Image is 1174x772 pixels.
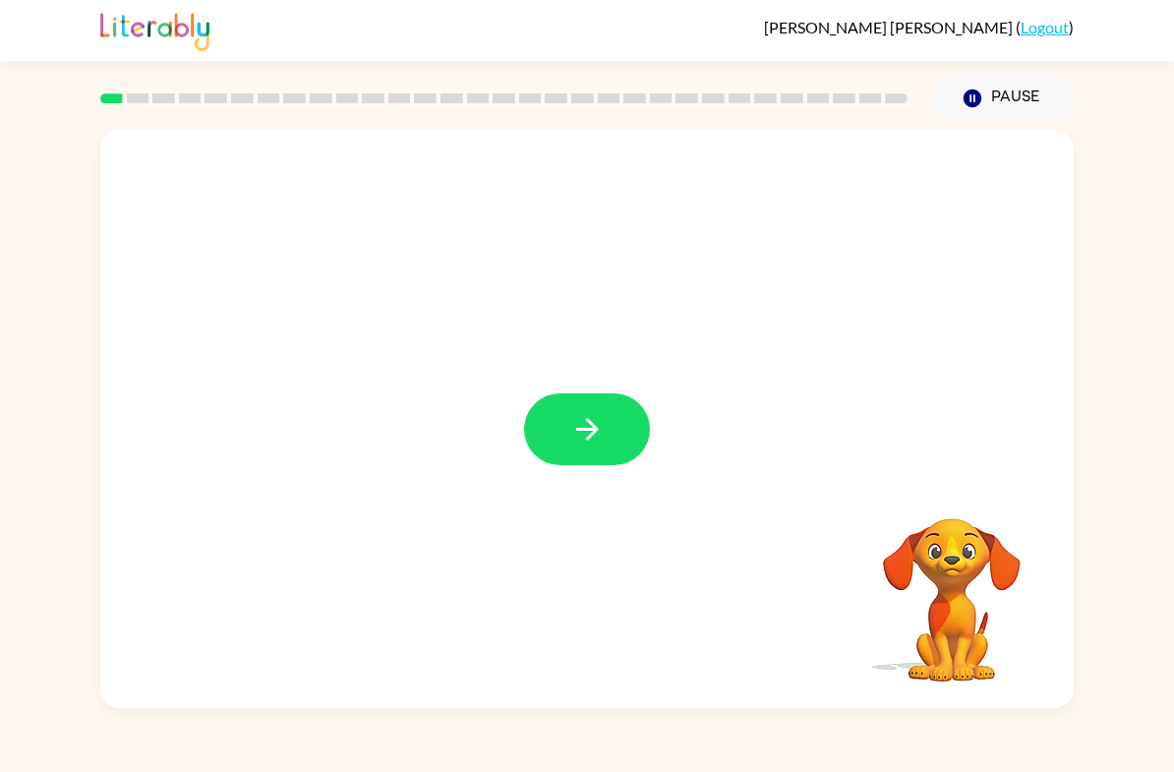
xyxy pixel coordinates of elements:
button: Pause [931,76,1074,121]
div: ( ) [764,18,1074,36]
img: Literably [100,8,209,51]
span: [PERSON_NAME] [PERSON_NAME] [764,18,1016,36]
a: Logout [1021,18,1069,36]
video: Your browser must support playing .mp4 files to use Literably. Please try using another browser. [853,488,1050,684]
